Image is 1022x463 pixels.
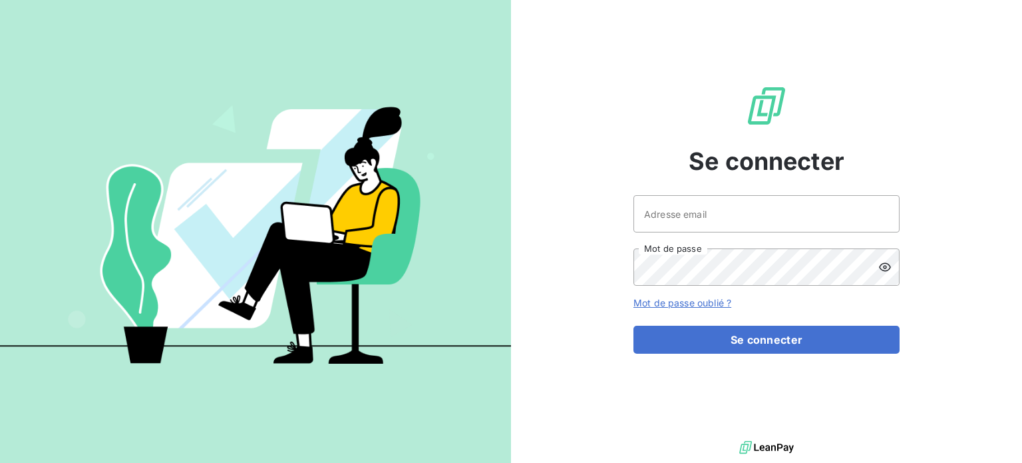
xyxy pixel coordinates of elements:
[745,85,788,127] img: Logo LeanPay
[739,438,794,458] img: logo
[633,297,731,308] a: Mot de passe oublié ?
[689,143,844,179] span: Se connecter
[633,195,900,232] input: placeholder
[633,326,900,354] button: Se connecter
